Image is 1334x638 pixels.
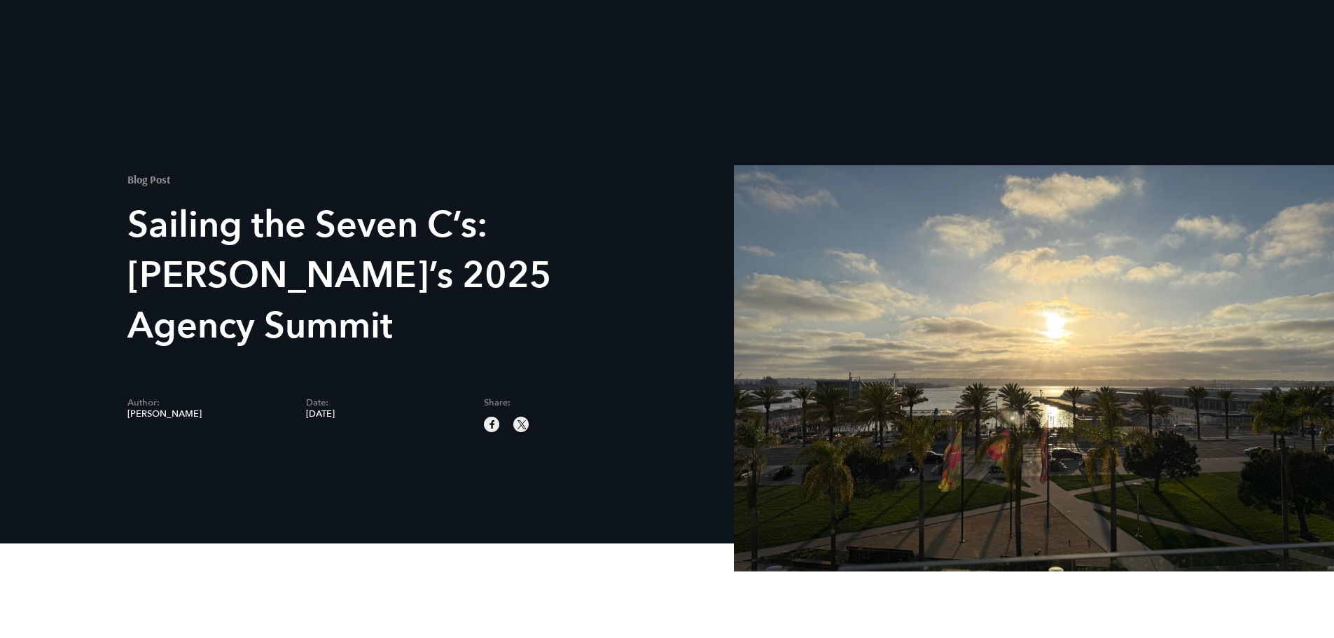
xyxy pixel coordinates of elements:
[486,418,499,431] img: facebook sharing button
[127,398,285,408] span: Author:
[306,398,464,408] span: Date:
[306,410,464,419] span: [DATE]
[484,398,641,408] span: Share:
[127,200,662,352] h1: Sailing the Seven C’s: [PERSON_NAME]’s 2025 Agency Summit
[515,418,528,431] img: twitter sharing button
[127,172,171,186] mark: Blog Post
[127,410,285,419] span: [PERSON_NAME]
